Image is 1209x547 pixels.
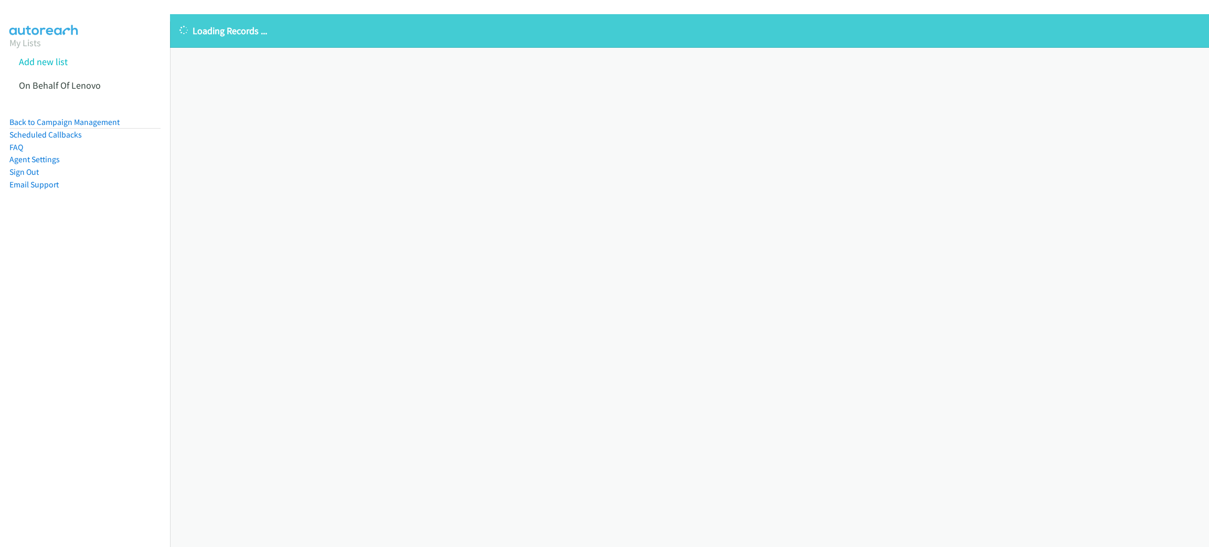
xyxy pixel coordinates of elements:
a: FAQ [9,142,23,152]
a: On Behalf Of Lenovo [19,79,101,91]
a: Email Support [9,180,59,190]
a: Back to Campaign Management [9,117,120,127]
p: Loading Records ... [179,24,1200,38]
a: Sign Out [9,167,39,177]
a: Add new list [19,56,68,68]
a: Agent Settings [9,154,60,164]
a: Scheduled Callbacks [9,130,82,140]
a: My Lists [9,37,41,49]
